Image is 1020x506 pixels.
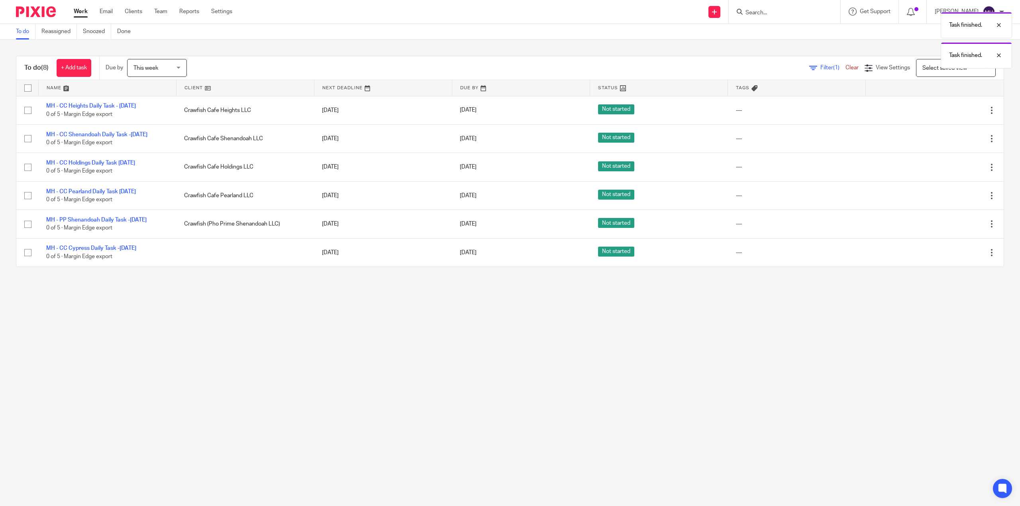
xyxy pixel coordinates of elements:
[983,6,995,18] img: svg%3E
[598,190,634,200] span: Not started
[736,249,858,257] div: ---
[460,136,477,141] span: [DATE]
[949,51,982,59] p: Task finished.
[460,164,477,170] span: [DATE]
[46,245,136,251] a: MH - CC Cypress Daily Task -[DATE]
[598,218,634,228] span: Not started
[74,8,88,16] a: Work
[598,133,634,143] span: Not started
[83,24,111,39] a: Snoozed
[460,250,477,255] span: [DATE]
[736,106,858,114] div: ---
[46,132,147,137] a: MH - CC Shenandoah Daily Task -[DATE]
[598,247,634,257] span: Not started
[598,104,634,114] span: Not started
[154,8,167,16] a: Team
[117,24,137,39] a: Done
[314,210,452,238] td: [DATE]
[176,210,314,238] td: Crawfish (Pho Prime Shenandoah LLC)
[46,112,112,117] span: 0 of 5 · Margin Edge export
[736,220,858,228] div: ---
[314,238,452,267] td: [DATE]
[598,161,634,171] span: Not started
[314,96,452,124] td: [DATE]
[314,181,452,210] td: [DATE]
[736,135,858,143] div: ---
[179,8,199,16] a: Reports
[46,226,112,231] span: 0 of 5 · Margin Edge export
[176,181,314,210] td: Crawfish Cafe Pearland LLC
[176,96,314,124] td: Crawfish Cafe Heights LLC
[736,192,858,200] div: ---
[46,160,135,166] a: MH - CC Holdings Daily Task [DATE]
[922,65,967,71] span: Select saved view
[46,217,147,223] a: MH - PP Shenandoah Daily Task -[DATE]
[46,189,136,194] a: MH - CC Pearland Daily Task [DATE]
[176,124,314,153] td: Crawfish Cafe Shenandoah LLC
[57,59,91,77] a: + Add task
[460,193,477,198] span: [DATE]
[106,64,123,72] p: Due by
[46,140,112,145] span: 0 of 5 · Margin Edge export
[314,153,452,181] td: [DATE]
[460,221,477,227] span: [DATE]
[460,108,477,113] span: [DATE]
[16,6,56,17] img: Pixie
[46,254,112,259] span: 0 of 5 · Margin Edge export
[949,21,982,29] p: Task finished.
[46,197,112,202] span: 0 of 5 · Margin Edge export
[46,169,112,174] span: 0 of 5 · Margin Edge export
[16,24,35,39] a: To do
[736,163,858,171] div: ---
[24,64,49,72] h1: To do
[41,65,49,71] span: (8)
[41,24,77,39] a: Reassigned
[314,124,452,153] td: [DATE]
[176,153,314,181] td: Crawfish Cafe Holdings LLC
[100,8,113,16] a: Email
[46,103,136,109] a: MH - CC Heights Daily Task - [DATE]
[211,8,232,16] a: Settings
[736,86,749,90] span: Tags
[133,65,158,71] span: This week
[125,8,142,16] a: Clients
